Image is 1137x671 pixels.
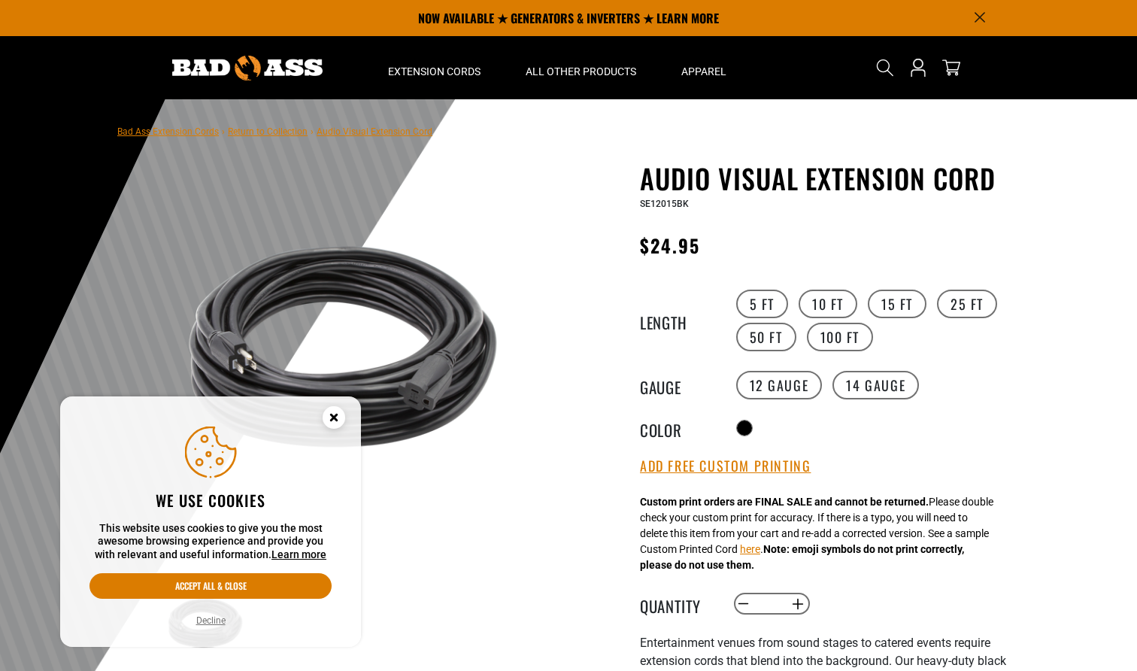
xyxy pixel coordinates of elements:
label: 50 FT [736,323,796,351]
nav: breadcrumbs [117,122,432,140]
p: This website uses cookies to give you the most awesome browsing experience and provide you with r... [89,522,332,562]
label: 100 FT [807,323,874,351]
button: here [740,542,760,557]
button: Add Free Custom Printing [640,458,811,475]
legend: Length [640,311,715,330]
img: black [162,165,524,528]
legend: Color [640,418,715,438]
span: SE12015BK [640,199,689,209]
button: Accept all & close [89,573,332,599]
span: $24.95 [640,232,700,259]
summary: Search [873,56,897,80]
label: 12 Gauge [736,371,823,399]
label: 14 Gauge [832,371,919,399]
span: Extension Cords [388,65,481,78]
strong: Custom print orders are FINAL SALE and cannot be returned. [640,496,929,508]
strong: Note: emoji symbols do not print correctly, please do not use them. [640,543,964,571]
summary: All Other Products [503,36,659,99]
label: 10 FT [799,290,857,318]
span: All Other Products [526,65,636,78]
summary: Extension Cords [365,36,503,99]
summary: Apparel [659,36,749,99]
label: 25 FT [937,290,997,318]
h2: We use cookies [89,490,332,510]
span: Audio Visual Extension Cord [317,126,432,137]
label: Quantity [640,594,715,614]
img: Bad Ass Extension Cords [172,56,323,80]
span: › [222,126,225,137]
legend: Gauge [640,375,715,395]
a: Learn more [271,548,326,560]
aside: Cookie Consent [60,396,361,648]
span: › [311,126,314,137]
span: Apparel [681,65,726,78]
label: 5 FT [736,290,788,318]
a: Return to Collection [228,126,308,137]
button: Decline [192,613,230,628]
a: Bad Ass Extension Cords [117,126,219,137]
label: 15 FT [868,290,926,318]
h1: Audio Visual Extension Cord [640,162,1008,194]
div: Please double check your custom print for accuracy. If there is a typo, you will need to delete t... [640,494,993,573]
